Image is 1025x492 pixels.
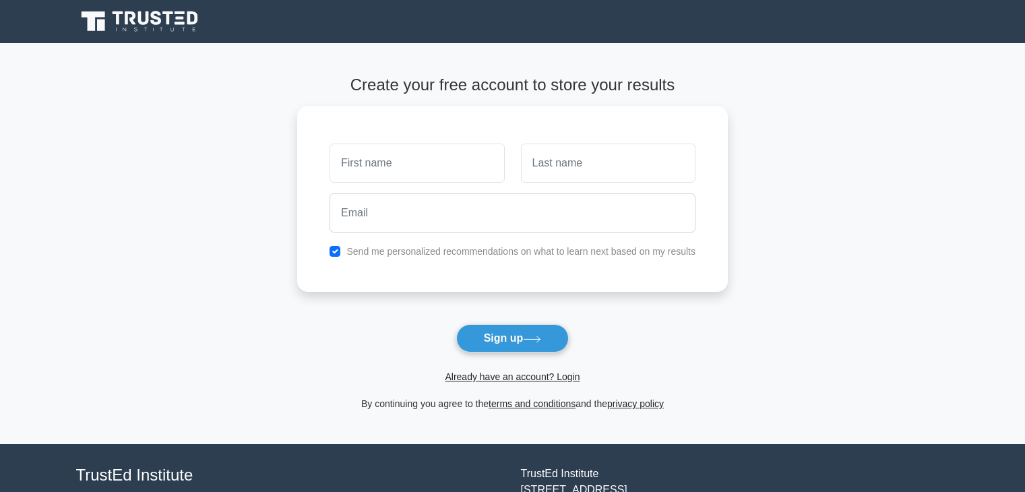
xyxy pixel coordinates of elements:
input: Email [330,193,695,233]
a: privacy policy [607,398,664,409]
button: Sign up [456,324,569,352]
label: Send me personalized recommendations on what to learn next based on my results [346,246,695,257]
h4: Create your free account to store your results [297,75,728,95]
div: By continuing you agree to the and the [289,396,736,412]
a: Already have an account? Login [445,371,580,382]
input: First name [330,144,504,183]
input: Last name [521,144,695,183]
h4: TrustEd Institute [76,466,505,485]
a: terms and conditions [489,398,576,409]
